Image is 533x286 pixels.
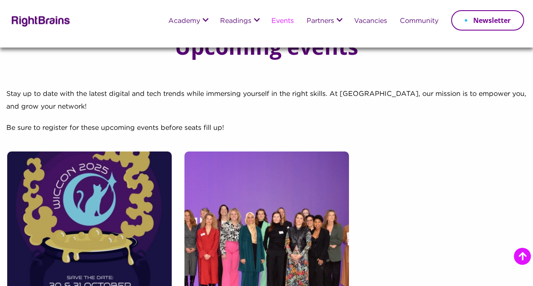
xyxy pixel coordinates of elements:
[220,18,251,25] a: Readings
[354,18,387,25] a: Vacancies
[175,36,358,57] h1: Upcoming events
[271,18,294,25] a: Events
[6,91,526,110] span: Stay up to date with the latest digital and tech trends while immersing yourself in the right ski...
[6,125,224,131] span: Be sure to register for these upcoming events before seats fill up!
[307,18,334,25] a: Partners
[451,10,524,31] a: Newsletter
[9,14,70,27] img: Rightbrains
[400,18,438,25] a: Community
[168,18,200,25] a: Academy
